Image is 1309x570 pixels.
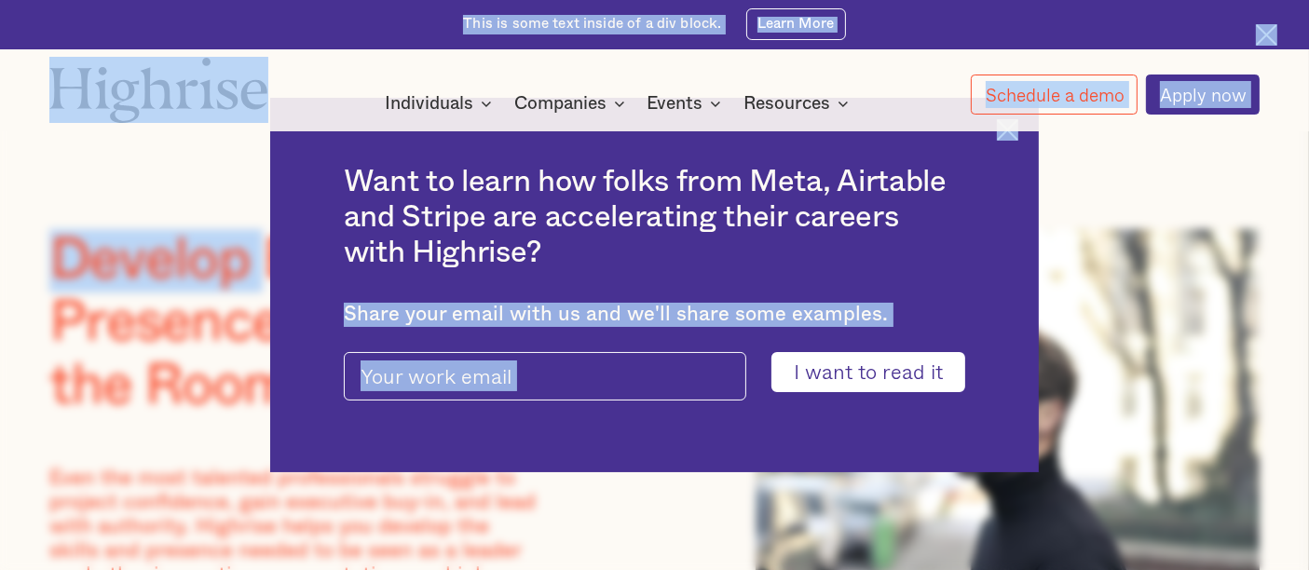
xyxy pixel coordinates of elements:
h2: Want to learn how folks from Meta, Airtable and Stripe are accelerating their careers with Highrise? [344,164,965,271]
a: Learn More [746,8,846,40]
input: I want to read it [771,352,965,393]
div: This is some text inside of a div block. [463,15,721,34]
img: Cross icon [1256,24,1277,46]
div: Individuals [385,92,473,115]
div: Individuals [385,92,498,115]
div: Resources [743,92,830,115]
img: Highrise logo [49,57,268,123]
form: pop-up-modal-form [344,352,965,393]
div: Resources [743,92,854,115]
div: Events [647,92,727,115]
div: Companies [514,92,607,115]
div: Events [647,92,702,115]
a: Schedule a demo [971,75,1138,115]
a: Apply now [1146,75,1261,115]
div: Companies [514,92,631,115]
div: Share your email with us and we'll share some examples. [344,303,965,327]
input: Your work email [344,352,746,401]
